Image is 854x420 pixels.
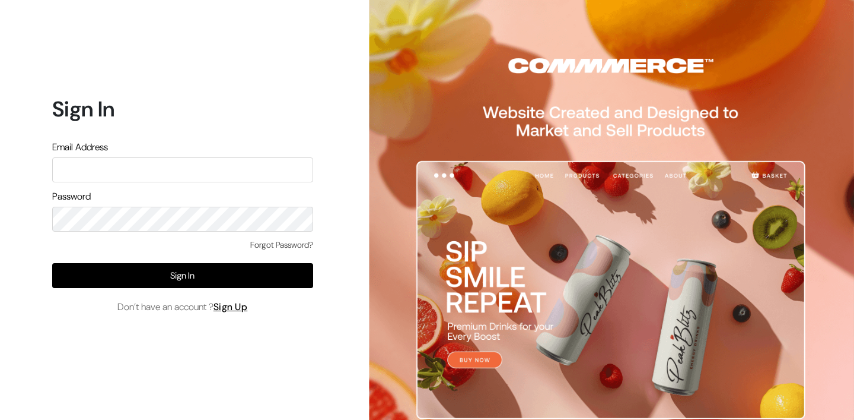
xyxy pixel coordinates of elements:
[52,190,91,204] label: Password
[250,239,313,251] a: Forgot Password?
[52,263,313,288] button: Sign In
[117,300,248,314] span: Don’t have an account ?
[52,140,108,154] label: Email Address
[213,301,248,313] a: Sign Up
[52,96,313,122] h1: Sign In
